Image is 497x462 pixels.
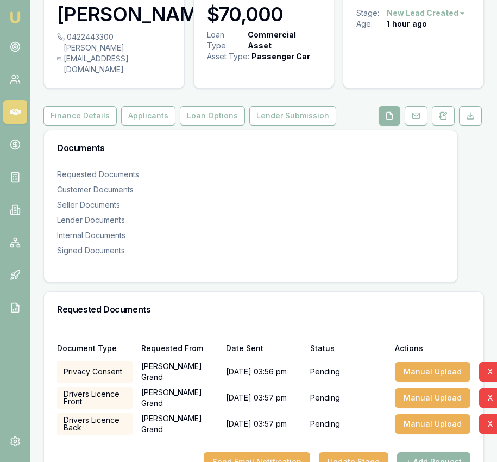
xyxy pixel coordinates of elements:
button: Applicants [121,106,175,126]
div: Signed Documents [57,245,444,256]
div: Requested From [141,345,217,352]
div: Document Type [57,345,133,352]
p: Pending [310,392,340,403]
div: Drivers Licence Front [57,387,133,409]
a: Loan Options [178,106,247,126]
a: Finance Details [43,106,119,126]
a: Applicants [119,106,178,126]
p: [PERSON_NAME] Grand [141,413,217,435]
div: Privacy Consent [57,361,133,383]
div: Status [310,345,386,352]
button: Loan Options [180,106,245,126]
div: Lender Documents [57,215,444,226]
div: Stage: [356,8,387,18]
button: Finance Details [43,106,117,126]
div: Internal Documents [57,230,444,241]
div: 0422443300 [57,32,171,42]
button: Manual Upload [395,362,470,382]
p: [PERSON_NAME] Grand [141,387,217,409]
div: Loan Type: [207,29,246,51]
div: 1 hour ago [387,18,427,29]
div: Actions [395,345,470,352]
p: [PERSON_NAME] Grand [141,361,217,383]
div: Commercial Asset [248,29,319,51]
h3: Requested Documents [57,305,470,314]
div: [DATE] 03:56 pm [226,361,301,383]
div: Date Sent [226,345,301,352]
img: emu-icon-u.png [9,11,22,24]
p: Pending [310,419,340,429]
h3: Documents [57,143,444,152]
div: Drivers Licence Back [57,413,133,435]
h3: [PERSON_NAME] [57,3,171,25]
div: Seller Documents [57,199,444,210]
div: Passenger Car [251,51,310,62]
button: Manual Upload [395,388,470,408]
div: Requested Documents [57,169,444,180]
button: Manual Upload [395,414,470,434]
div: Customer Documents [57,184,444,195]
div: [DATE] 03:57 pm [226,413,301,435]
div: Asset Type : [207,51,249,62]
p: Pending [310,366,340,377]
a: Lender Submission [247,106,338,126]
div: Age: [356,18,387,29]
div: [DATE] 03:57 pm [226,387,301,409]
h3: $70,000 [207,3,321,25]
div: [PERSON_NAME][EMAIL_ADDRESS][DOMAIN_NAME] [57,42,171,75]
button: New Lead Created [387,8,466,18]
button: Lender Submission [249,106,336,126]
